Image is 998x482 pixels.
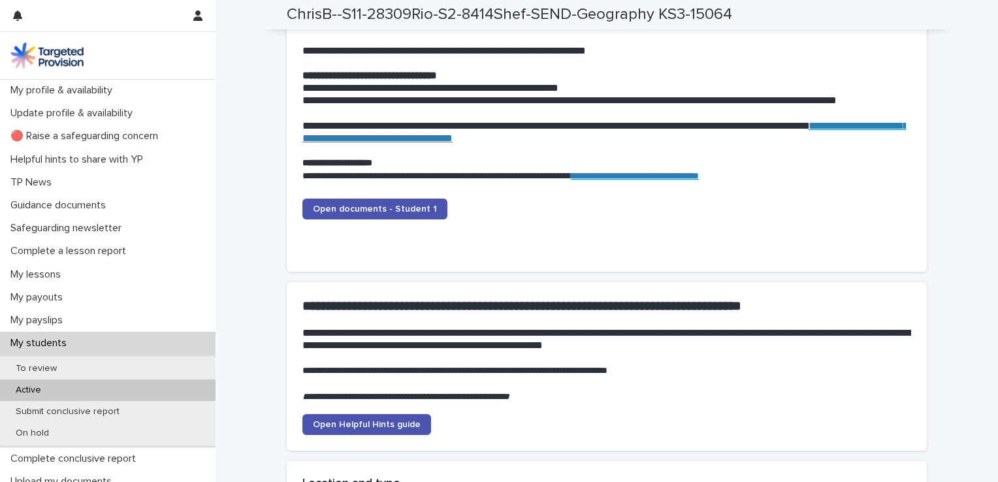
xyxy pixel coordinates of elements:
p: Safeguarding newsletter [5,222,132,234]
a: Open documents - Student 1 [302,199,447,219]
p: Complete a lesson report [5,245,137,257]
p: Guidance documents [5,199,116,212]
p: TP News [5,176,62,189]
p: My payslips [5,314,73,327]
p: On hold [5,428,59,439]
p: Complete conclusive report [5,453,146,465]
p: Active [5,385,52,396]
p: My profile & availability [5,84,123,97]
span: Open documents - Student 1 [313,204,437,214]
p: Helpful hints to share with YP [5,153,153,166]
p: 🔴 Raise a safeguarding concern [5,130,169,142]
p: To review [5,363,67,374]
img: M5nRWzHhSzIhMunXDL62 [10,42,84,69]
p: Submit conclusive report [5,406,130,417]
p: My lessons [5,268,71,281]
p: My students [5,337,77,349]
span: Open Helpful Hints guide [313,420,421,429]
p: Update profile & availability [5,107,143,120]
a: Open Helpful Hints guide [302,414,431,435]
p: My payouts [5,291,73,304]
h2: ChrisB--S11-28309Rio-S2-8414Shef-SEND-Geography KS3-15064 [287,5,732,24]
